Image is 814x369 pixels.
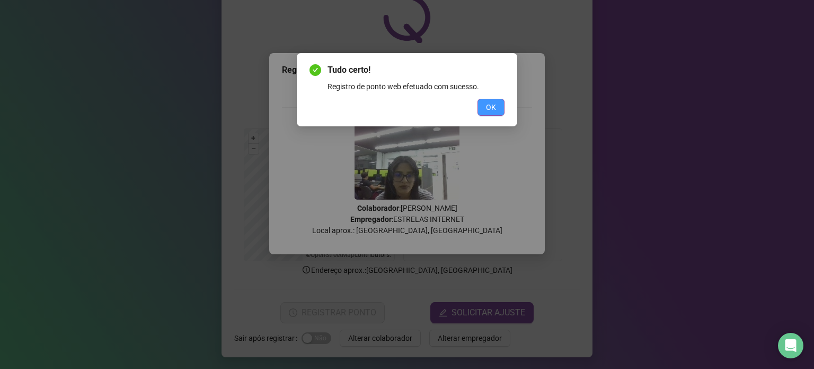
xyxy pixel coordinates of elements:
[309,64,321,76] span: check-circle
[328,64,505,76] span: Tudo certo!
[778,333,803,358] div: Open Intercom Messenger
[486,101,496,113] span: OK
[328,81,505,92] div: Registro de ponto web efetuado com sucesso.
[477,99,505,116] button: OK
